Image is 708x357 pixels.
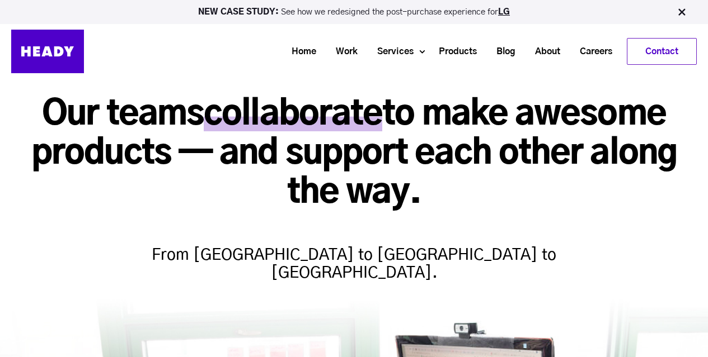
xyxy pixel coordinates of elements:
span: collaborate [204,98,382,131]
h4: From [GEOGRAPHIC_DATA] to [GEOGRAPHIC_DATA] to [GEOGRAPHIC_DATA]. [136,224,573,282]
img: Close Bar [676,7,687,18]
a: Home [278,41,322,62]
p: See how we redesigned the post-purchase experience for [5,8,703,16]
a: Contact [627,39,696,64]
a: Services [363,41,419,62]
a: Products [425,41,482,62]
strong: NEW CASE STUDY: [198,8,281,16]
a: About [521,41,566,62]
div: Navigation Menu [95,38,697,65]
a: Blog [482,41,521,62]
img: Heady_Logo_Web-01 (1) [11,30,84,73]
a: LG [498,8,510,16]
a: Careers [566,41,618,62]
h1: Our teams to make awesome products — and support each other along the way. [11,95,697,213]
a: Work [322,41,363,62]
